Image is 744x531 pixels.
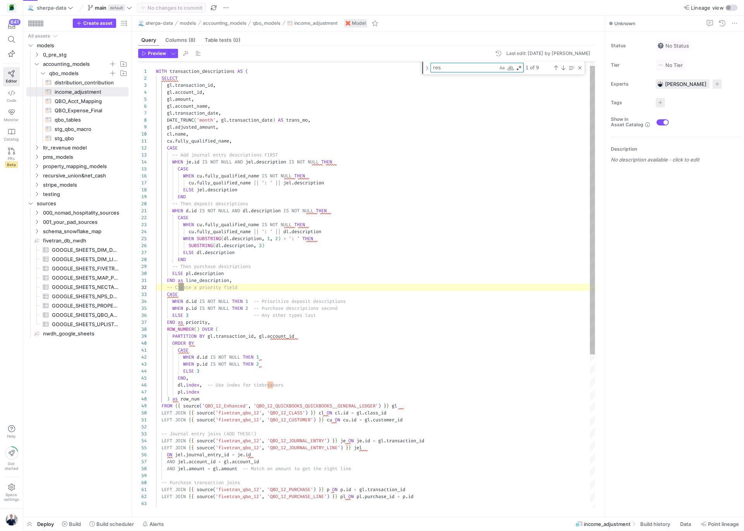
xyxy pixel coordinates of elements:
span: transaction_date [229,117,273,123]
div: Press SPACE to select this row. [26,115,129,124]
span: THEN [321,159,332,165]
span: ( [245,68,248,74]
div: Press SPACE to select this row. [26,41,129,50]
a: QBO_Expense_Final​​​​​​​​​​ [26,106,129,115]
div: Press SPACE to select this row. [26,69,129,78]
div: 6 [138,103,147,110]
span: || [254,180,259,186]
a: PRsBeta [3,144,20,171]
button: Build scheduler [86,517,137,531]
span: NOT [207,208,216,214]
span: 000_nomad_hospitality_sources [43,208,127,217]
button: Point lineage [698,517,742,531]
button: qbo_models [251,19,283,28]
img: https://storage.googleapis.com/y42-prod-data-exchange/images/Zw5nrXaob3ONa4BScmSjND9Lv23l9CySrx8m... [5,514,18,526]
span: -- Then deposit descriptions [172,201,248,207]
span: Code [7,98,16,103]
span: Model [352,21,366,26]
span: WHEN [172,208,183,214]
div: Press SPACE to select this row. [26,217,129,227]
a: GOOGLE_SHEETS_NPS_DATA​​​​​​​​​ [26,292,129,301]
span: qbo_tables​​​​​​​​​​ [55,115,120,124]
span: accounting_models [43,60,109,69]
span: qbo_models [49,69,109,78]
div: Last edit: [DATE] by [PERSON_NAME] [506,51,590,56]
div: 1 [138,68,147,75]
div: 14 [138,158,147,165]
div: 13 [138,151,147,158]
a: GOOGLE_SHEETS_DIM_DATE​​​​​​​​​ [26,245,129,254]
span: amount [175,96,191,102]
div: 22 [138,214,147,221]
span: . [191,159,194,165]
div: Press SPACE to select this row. [26,87,129,96]
span: IS [262,222,267,228]
span: . [172,138,175,144]
span: fully_qualified_name [197,180,251,186]
span: CASE [167,145,178,151]
button: No statusNo Status [656,41,691,51]
span: fivetran_db_nwdh​​​​​​​​ [43,236,127,245]
span: GOOGLE_SHEETS_DIM_DATE​​​​​​​​​ [52,246,120,254]
span: fully_qualified_name [175,138,229,144]
button: income_adjustment [285,19,339,28]
span: nwdh_google_sheets​​​​​​​​ [43,329,127,338]
button: accounting_models [201,19,248,28]
div: 5 [138,96,147,103]
div: Press SPACE to select this row. [26,31,129,41]
span: (0) [233,38,240,43]
div: Press SPACE to select this row. [26,134,129,143]
span: account_id [175,89,202,95]
button: 🌊sherpa-data [26,3,75,13]
span: NULL [281,222,291,228]
span: GOOGLE_SHEETS_FIVETRAN_AUDIT​​​​​​​​​ [52,264,120,273]
span: stg_qbo_macro​​​​​​​​​​ [55,125,120,134]
div: 2 [138,75,147,82]
button: Help [3,422,20,442]
span: gl [221,117,226,123]
div: Press SPACE to select this row. [26,143,129,152]
span: cu [167,138,172,144]
div: 1 of 9 [525,63,552,72]
span: ltr_revenue model [43,143,127,152]
span: CASE [178,215,189,221]
span: QBO_Acct_Mapping​​​​​​​​​​ [55,97,120,106]
div: Press SPACE to select this row. [26,180,129,189]
button: Create asset [73,19,116,28]
div: 11 [138,137,147,144]
div: Press SPACE to select this row. [26,96,129,106]
span: NOT [270,173,278,179]
span: 0_pre_stg [43,50,127,59]
button: Getstarted [3,443,20,474]
span: , [308,117,310,123]
span: GOOGLE_SHEETS_MAP_PROPERTY_MAPPING​​​​​​​​​ [52,273,120,282]
span: Alerts [149,521,164,527]
span: NULL [221,159,232,165]
span: NOT [297,159,305,165]
span: QBO_Expense_Final​​​​​​​​​​ [55,106,120,115]
span: gl [167,103,172,109]
span: models [37,41,127,50]
div: Toggle Replace [423,62,430,74]
a: QBO_Acct_Mapping​​​​​​​​​​ [26,96,129,106]
span: description [207,187,237,193]
span: IS [289,159,294,165]
span: d [186,208,189,214]
a: GOOGLE_SHEETS_UPLISTING_DATA​​​​​​​​​ [26,320,129,329]
span: Monitor [4,117,19,122]
span: GOOGLE_SHEETS_PROPERTY_DATA​​​​​​​​​ [52,301,120,310]
span: gl [167,124,172,130]
span: sherpa-data [146,21,173,26]
span: (8) [189,38,195,43]
span: IS [283,208,289,214]
div: Close (Escape) [577,65,583,71]
span: trans_mo [286,117,308,123]
div: Press SPACE to select this row. [26,236,129,245]
span: , [191,96,194,102]
div: 12 [138,144,147,151]
span: CASE [178,166,189,172]
div: Press SPACE to select this row. [26,199,129,208]
span: . [172,110,175,116]
span: Experts [611,81,650,87]
span: NOT [291,208,300,214]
